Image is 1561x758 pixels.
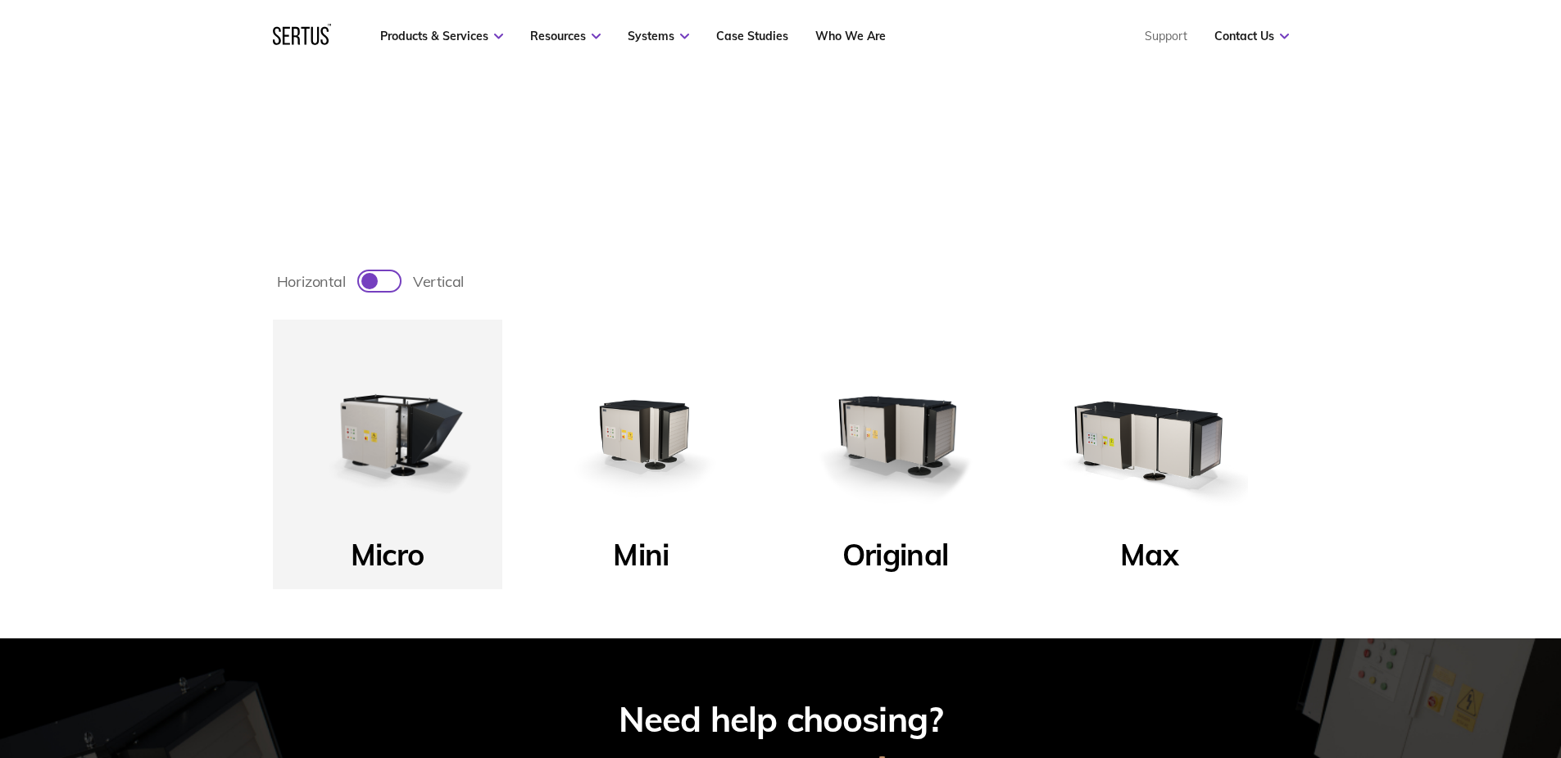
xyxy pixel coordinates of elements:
a: Contact Us [1214,29,1289,43]
a: Support [1145,29,1187,43]
img: Max [1051,336,1248,533]
iframe: Chat Widget [1266,568,1561,758]
a: Resources [530,29,601,43]
a: Products & Services [380,29,503,43]
a: Who We Are [815,29,886,43]
p: Micro [351,536,424,583]
p: Mini [613,536,669,583]
span: horizontal [277,272,346,291]
span: vertical [413,272,465,291]
p: Original [842,536,948,583]
img: Micro [289,336,486,533]
a: Case Studies [716,29,788,43]
img: Mini [543,336,740,533]
p: Max [1120,536,1178,583]
img: Original [797,336,994,533]
div: Need help choosing? [619,700,942,739]
a: Systems [628,29,689,43]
